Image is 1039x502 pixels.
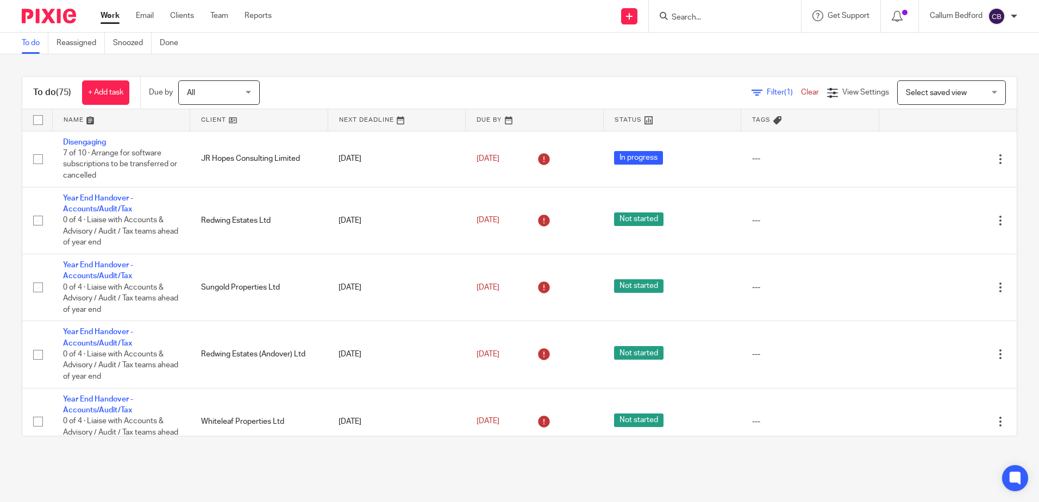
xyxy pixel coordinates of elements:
a: Clients [170,10,194,21]
a: Team [210,10,228,21]
span: [DATE] [477,284,499,291]
td: [DATE] [328,321,466,388]
span: Not started [614,212,664,226]
td: [DATE] [328,131,466,187]
span: [DATE] [477,155,499,162]
span: In progress [614,151,663,165]
td: [DATE] [328,187,466,254]
p: Due by [149,87,173,98]
a: + Add task [82,80,129,105]
span: Tags [752,117,771,123]
td: Redwing Estates (Andover) Ltd [190,321,328,388]
img: svg%3E [988,8,1005,25]
td: Redwing Estates Ltd [190,187,328,254]
span: (1) [784,89,793,96]
span: Select saved view [906,89,967,97]
span: 7 of 10 · Arrange for software subscriptions to be transferred or cancelled [63,149,177,179]
a: Clear [801,89,819,96]
input: Search [671,13,768,23]
div: --- [752,215,868,226]
span: All [187,89,195,97]
a: Disengaging [63,139,106,146]
div: --- [752,349,868,360]
span: 0 of 4 · Liaise with Accounts & Advisory / Audit / Tax teams ahead of year end [63,350,178,380]
a: Reassigned [57,33,105,54]
a: Email [136,10,154,21]
span: [DATE] [477,418,499,425]
span: Not started [614,279,664,293]
td: [DATE] [328,388,466,455]
p: Callum Bedford [930,10,982,21]
span: [DATE] [477,350,499,358]
a: Year End Handover - Accounts/Audit/Tax [63,328,133,347]
td: Whiteleaf Properties Ltd [190,388,328,455]
a: Reports [245,10,272,21]
span: Not started [614,413,664,427]
a: To do [22,33,48,54]
a: Work [101,10,120,21]
td: JR Hopes Consulting Limited [190,131,328,187]
span: [DATE] [477,217,499,224]
div: --- [752,416,868,427]
div: --- [752,153,868,164]
span: Not started [614,346,664,360]
a: Year End Handover - Accounts/Audit/Tax [63,261,133,280]
span: 0 of 4 · Liaise with Accounts & Advisory / Audit / Tax teams ahead of year end [63,418,178,448]
a: Snoozed [113,33,152,54]
a: Year End Handover - Accounts/Audit/Tax [63,396,133,414]
td: Sungold Properties Ltd [190,254,328,321]
a: Year End Handover - Accounts/Audit/Tax [63,194,133,213]
div: --- [752,282,868,293]
span: Get Support [828,12,869,20]
span: 0 of 4 · Liaise with Accounts & Advisory / Audit / Tax teams ahead of year end [63,284,178,313]
a: Done [160,33,186,54]
span: 0 of 4 · Liaise with Accounts & Advisory / Audit / Tax teams ahead of year end [63,216,178,246]
span: Filter [767,89,801,96]
span: (75) [56,88,71,97]
span: View Settings [842,89,889,96]
img: Pixie [22,9,76,23]
h1: To do [33,87,71,98]
td: [DATE] [328,254,466,321]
